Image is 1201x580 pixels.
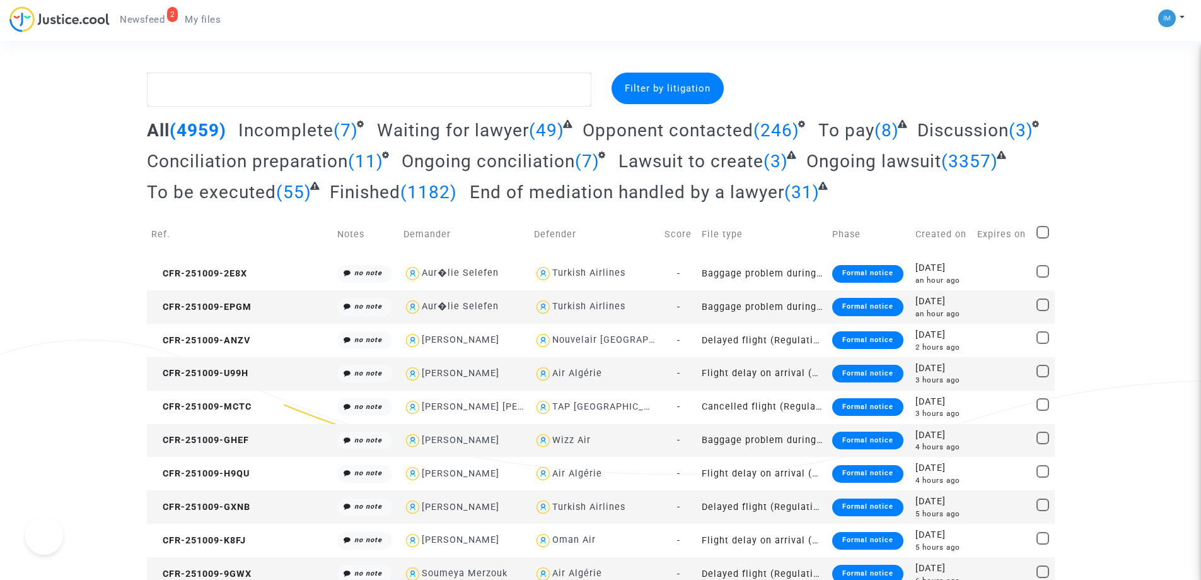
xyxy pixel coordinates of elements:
[552,435,591,446] div: Wizz Air
[534,264,552,283] img: icon-user.svg
[399,212,530,257] td: Demander
[697,357,828,391] td: Flight delay on arrival (outside of EU - Montreal Convention)
[806,151,941,172] span: Ongoing lawsuit
[552,401,671,412] div: TAP [GEOGRAPHIC_DATA]
[534,498,552,516] img: icon-user.svg
[151,535,246,546] span: CFR-251009-K8FJ
[422,502,499,512] div: [PERSON_NAME]
[151,368,248,379] span: CFR-251009-U99H
[470,182,784,203] span: End of mediation handled by a lawyer
[170,120,226,141] span: (4959)
[151,468,250,479] span: CFR-251009-H9QU
[422,268,499,278] div: Aur�lie Selefen
[534,398,552,417] img: icon-user.svg
[403,498,422,516] img: icon-user.svg
[697,457,828,490] td: Flight delay on arrival (outside of EU - Montreal Convention)
[915,328,968,342] div: [DATE]
[354,336,382,344] i: no note
[763,151,788,172] span: (3)
[583,120,753,141] span: Opponent contacted
[915,528,968,542] div: [DATE]
[151,401,252,412] span: CFR-251009-MCTC
[9,6,110,32] img: jc-logo.svg
[529,120,564,141] span: (49)
[697,424,828,458] td: Baggage problem during a flight
[911,212,973,257] td: Created on
[832,331,903,349] div: Formal notice
[552,368,602,379] div: Air Algérie
[422,568,508,579] div: Soumeya Merzouk
[334,120,358,141] span: (7)
[660,212,697,257] td: Score
[534,365,552,383] img: icon-user.svg
[917,120,1009,141] span: Discussion
[354,302,382,311] i: no note
[677,268,680,279] span: -
[120,14,165,25] span: Newsfeed
[697,524,828,557] td: Flight delay on arrival (outside of EU - Montreal Convention)
[915,509,968,519] div: 5 hours ago
[915,309,968,319] div: an hour ago
[354,469,382,477] i: no note
[832,298,903,316] div: Formal notice
[422,468,499,479] div: [PERSON_NAME]
[276,182,311,203] span: (55)
[915,562,968,576] div: [DATE]
[534,432,552,450] img: icon-user.svg
[238,120,334,141] span: Incomplete
[25,517,63,555] iframe: Help Scout Beacon - Open
[151,335,250,346] span: CFR-251009-ANZV
[832,432,903,449] div: Formal notice
[403,365,422,383] img: icon-user.svg
[403,465,422,483] img: icon-user.svg
[915,542,968,553] div: 5 hours ago
[575,151,600,172] span: (7)
[973,212,1032,257] td: Expires on
[330,182,400,203] span: Finished
[422,301,499,312] div: Aur�lie Selefen
[697,490,828,524] td: Delayed flight (Regulation EC 261/2004)
[677,535,680,546] span: -
[552,268,625,278] div: Turkish Airlines
[677,401,680,412] span: -
[753,120,799,141] span: (246)
[915,261,968,275] div: [DATE]
[534,298,552,316] img: icon-user.svg
[915,429,968,442] div: [DATE]
[874,120,899,141] span: (8)
[151,502,250,512] span: CFR-251009-GXNB
[354,403,382,411] i: no note
[915,362,968,376] div: [DATE]
[677,302,680,312] span: -
[403,264,422,283] img: icon-user.svg
[1009,120,1033,141] span: (3)
[147,120,170,141] span: All
[403,531,422,550] img: icon-user.svg
[422,334,499,345] div: [PERSON_NAME]
[422,401,580,412] div: [PERSON_NAME] [PERSON_NAME]
[832,532,903,550] div: Formal notice
[354,502,382,511] i: no note
[677,468,680,479] span: -
[348,151,383,172] span: (11)
[784,182,820,203] span: (31)
[832,499,903,516] div: Formal notice
[915,275,968,286] div: an hour ago
[697,290,828,324] td: Baggage problem during a flight
[915,375,968,386] div: 3 hours ago
[677,335,680,346] span: -
[832,465,903,483] div: Formal notice
[422,535,499,545] div: [PERSON_NAME]
[828,212,911,257] td: Phase
[151,268,247,279] span: CFR-251009-2E8X
[402,151,575,172] span: Ongoing conciliation
[175,10,231,29] a: My files
[677,435,680,446] span: -
[147,182,276,203] span: To be executed
[530,212,660,257] td: Defender
[677,368,680,379] span: -
[697,257,828,290] td: Baggage problem during a flight
[354,436,382,444] i: no note
[832,398,903,416] div: Formal notice
[677,502,680,512] span: -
